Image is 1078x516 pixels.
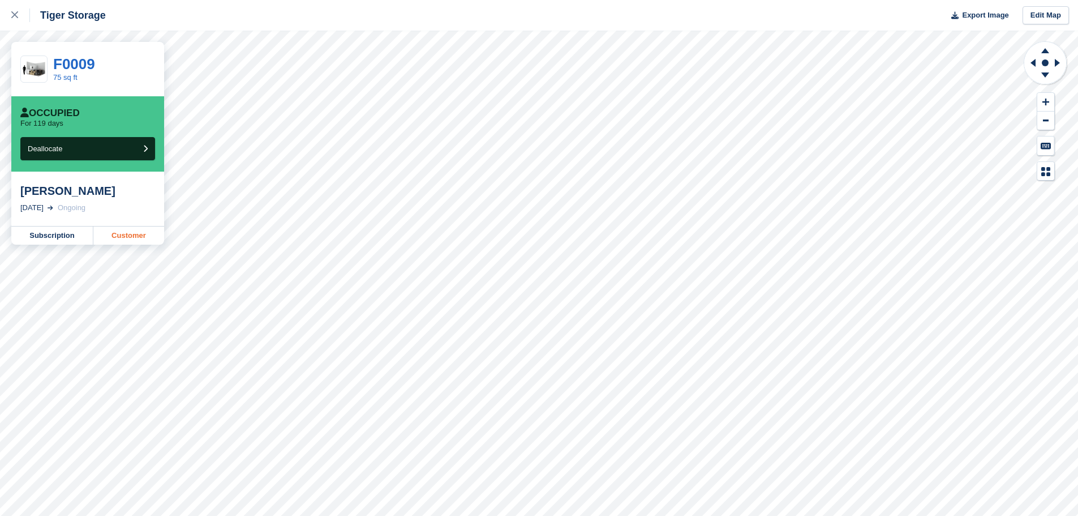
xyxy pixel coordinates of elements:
[20,108,80,119] div: Occupied
[21,59,47,79] img: 75-sqft-unit.jpg
[53,73,78,82] a: 75 sq ft
[1023,6,1069,25] a: Edit Map
[944,6,1009,25] button: Export Image
[20,119,63,128] p: For 119 days
[1037,93,1054,112] button: Zoom In
[962,10,1008,21] span: Export Image
[48,206,53,210] img: arrow-right-light-icn-cde0832a797a2874e46488d9cf13f60e5c3a73dbe684e267c42b8395dfbc2abf.svg
[11,227,93,245] a: Subscription
[93,227,164,245] a: Customer
[53,56,95,73] a: F0009
[58,202,85,214] div: Ongoing
[20,137,155,160] button: Deallocate
[28,144,62,153] span: Deallocate
[1037,162,1054,181] button: Map Legend
[30,8,106,22] div: Tiger Storage
[20,184,155,198] div: [PERSON_NAME]
[1037,112,1054,130] button: Zoom Out
[1037,137,1054,155] button: Keyboard Shortcuts
[20,202,44,214] div: [DATE]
